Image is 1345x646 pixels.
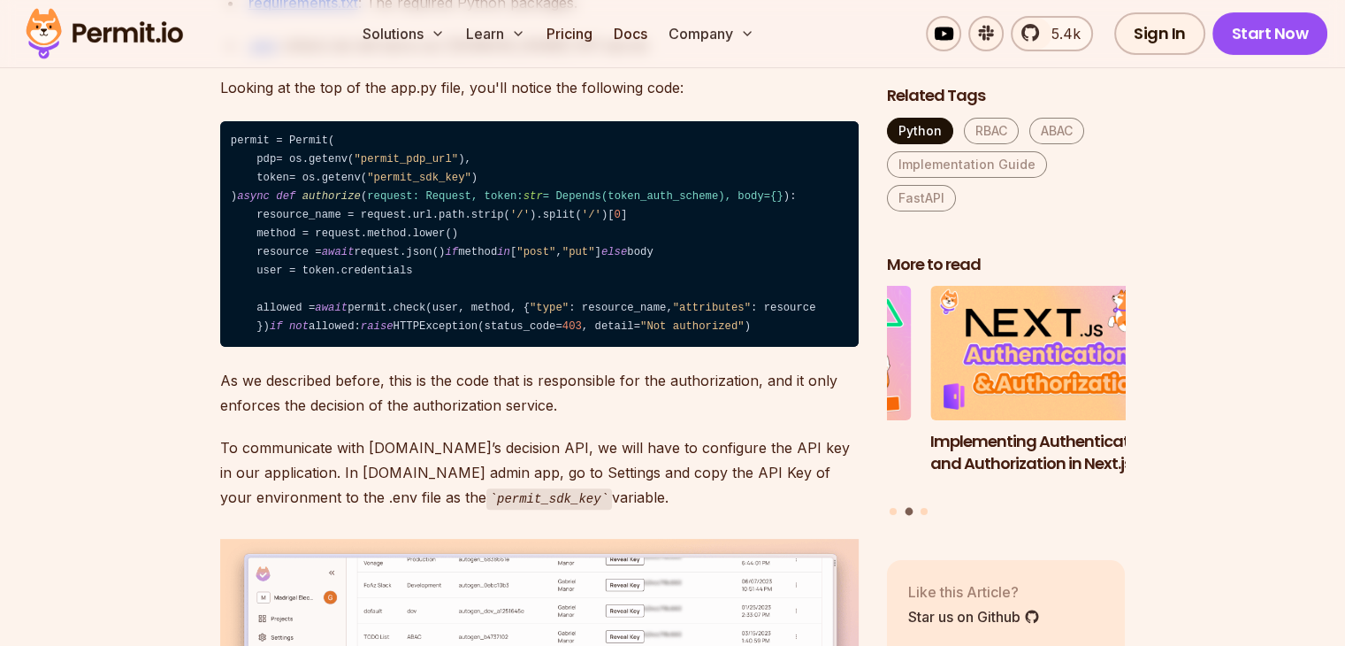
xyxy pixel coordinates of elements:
button: Solutions [355,16,452,51]
button: Go to slide 2 [905,508,913,516]
p: As we described before, this is the code that is responsible for the authorization, and it only e... [220,368,859,418]
span: raise [361,320,394,333]
a: Docs [607,16,654,51]
span: "permit_pdp_url" [354,153,458,165]
h2: More to read [887,254,1126,276]
p: To communicate with [DOMAIN_NAME]’s decision API, we will have to configure the API key in our ap... [220,435,859,511]
a: ABAC [1029,118,1084,144]
span: "Not authorized" [640,320,745,333]
code: permit = Permit( pdp= os.getenv( ), token= os.getenv( ) ) ( ): resource_name = request.url.path.s... [220,121,859,348]
span: in [497,246,510,258]
div: Posts [887,287,1126,519]
a: Sign In [1114,12,1205,55]
img: Permit logo [18,4,191,64]
span: "post" [516,246,555,258]
h3: Implementing Multi-Tenant RBAC in Nuxt.js [673,431,912,475]
a: Star us on Github [908,606,1040,627]
code: permit_sdk_key [486,488,612,510]
span: async [237,190,270,203]
img: Implementing Authentication and Authorization in Next.js [930,287,1169,421]
span: "put" [562,246,595,258]
span: "type" [530,302,569,314]
li: 2 of 3 [930,287,1169,497]
span: "permit_sdk_key" [367,172,471,184]
a: Start Now [1212,12,1328,55]
span: if [445,246,458,258]
span: else [601,246,627,258]
span: def [276,190,295,203]
button: Go to slide 3 [921,508,928,515]
h2: Related Tags [887,85,1126,107]
a: Pricing [539,16,600,51]
span: 403 [562,320,582,333]
a: Implementing Authentication and Authorization in Next.jsImplementing Authentication and Authoriza... [930,287,1169,497]
h3: Implementing Authentication and Authorization in Next.js [930,431,1169,475]
a: 5.4k [1011,16,1093,51]
button: Learn [459,16,532,51]
button: Company [661,16,761,51]
span: await [315,302,348,314]
span: not [289,320,309,333]
span: 5.4k [1041,23,1081,44]
p: Like this Article? [908,581,1040,603]
button: Go to slide 1 [890,508,897,515]
a: FastAPI [887,185,956,211]
span: if [270,320,283,333]
span: 0 [615,209,621,221]
span: '/' [582,209,601,221]
span: "attributes" [673,302,751,314]
span: await [322,246,355,258]
a: Python [887,118,953,144]
span: str [523,190,543,203]
a: RBAC [964,118,1019,144]
span: '/' [510,209,530,221]
span: request: Request, token: = Depends( ), body={} [367,190,783,203]
span: token_auth_scheme [608,190,718,203]
span: authorize [302,190,361,203]
li: 1 of 3 [673,287,912,497]
a: Implementation Guide [887,151,1047,178]
p: Looking at the top of the app.py file, you'll notice the following code: [220,75,859,100]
